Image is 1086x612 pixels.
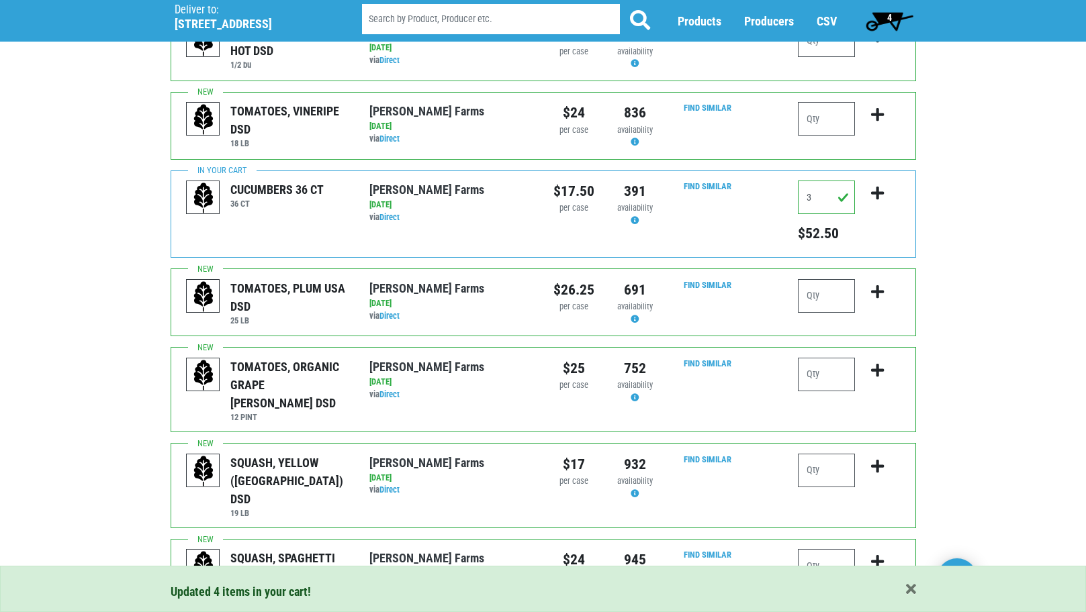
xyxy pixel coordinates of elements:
h6: 12 PINT [230,412,349,422]
div: TOMATOES, VINERIPE DSD [230,102,349,138]
div: per case [553,475,594,488]
img: placeholder-variety-43d6402dacf2d531de610a020419775a.svg [187,181,220,215]
div: TOMATOES, PLUM USA DSD [230,279,349,315]
div: [DATE] [369,376,533,389]
a: [PERSON_NAME] Farms [369,360,484,374]
input: Qty [798,102,855,136]
div: $24 [553,102,594,123]
div: Availability may be subject to change. [615,202,655,227]
div: per case [553,301,594,313]
div: SQUASH, SPAGHETTI DSD [230,549,349,585]
a: Direct [379,134,400,144]
div: [DATE] [369,199,533,211]
h6: 25 LB [230,315,349,325]
a: Producers [744,14,794,28]
div: per case [553,124,594,137]
div: $24 [553,549,594,570]
a: CSV [817,14,837,28]
div: via [369,310,533,323]
input: Qty [798,549,855,582]
a: Products [678,14,721,28]
div: [DATE] [369,42,533,54]
h6: 18 LB [230,138,349,148]
a: Find Similar [684,280,731,290]
div: per case [553,379,594,392]
a: [PERSON_NAME] Farms [369,183,484,197]
a: Direct [379,484,400,495]
div: Updated 4 items in your cart! [171,582,916,601]
span: availability [617,125,653,135]
a: 4 [860,7,919,34]
h6: 19 LB [230,508,349,518]
h5: Total price [798,225,855,242]
a: [PERSON_NAME] Farms [369,551,484,565]
div: $17.50 [553,181,594,202]
span: availability [617,301,653,311]
a: Find Similar [684,454,731,464]
a: [PERSON_NAME] Farms [369,281,484,295]
span: availability [617,46,653,56]
div: [DATE] [369,472,533,484]
a: Find Similar [684,358,731,368]
span: availability [617,476,653,486]
div: 691 [615,279,655,301]
h5: [STREET_ADDRESS] [175,17,328,32]
a: Direct [379,212,400,222]
div: per case [553,46,594,58]
div: [DATE] [369,120,533,133]
div: via [369,133,533,146]
div: SQUASH, YELLOW ([GEOGRAPHIC_DATA]) DSD [230,454,349,508]
div: $25 [553,358,594,379]
input: Qty [798,181,855,214]
a: Find Similar [684,103,731,113]
h6: 1/2 bu [230,60,349,70]
div: $26.25 [553,279,594,301]
input: Qty [798,279,855,313]
a: Direct [379,55,400,65]
div: via [369,484,533,497]
div: via [369,211,533,224]
div: TOMATOES, ORGANIC GRAPE [PERSON_NAME] DSD [230,358,349,412]
img: placeholder-variety-43d6402dacf2d531de610a020419775a.svg [187,550,220,583]
a: [PERSON_NAME] Farms [369,104,484,118]
a: Direct [379,311,400,321]
div: [DATE] [369,297,533,310]
input: Qty [798,454,855,487]
div: 932 [615,454,655,475]
span: availability [617,203,653,213]
div: via [369,389,533,401]
a: Find Similar [684,181,731,191]
img: placeholder-variety-43d6402dacf2d531de610a020419775a.svg [187,454,220,488]
a: Find Similar [684,550,731,560]
div: $17 [553,454,594,475]
input: Search by Product, Producer etc. [362,4,620,34]
div: 945 [615,549,655,570]
img: placeholder-variety-43d6402dacf2d531de610a020419775a.svg [187,103,220,136]
img: placeholder-variety-43d6402dacf2d531de610a020419775a.svg [187,280,220,313]
div: 836 [615,102,655,123]
div: per case [553,202,594,215]
h6: 36 CT [230,199,324,209]
a: Direct [379,389,400,399]
img: placeholder-variety-43d6402dacf2d531de610a020419775a.svg [187,358,220,392]
input: Qty [798,358,855,391]
div: CUCUMBERS 36 CT [230,181,324,199]
p: Deliver to: [175,3,328,17]
span: 4 [887,12,892,23]
div: via [369,54,533,67]
div: 752 [615,358,655,379]
div: 391 [615,181,655,202]
a: [PERSON_NAME] Farms [369,456,484,470]
span: availability [617,380,653,390]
